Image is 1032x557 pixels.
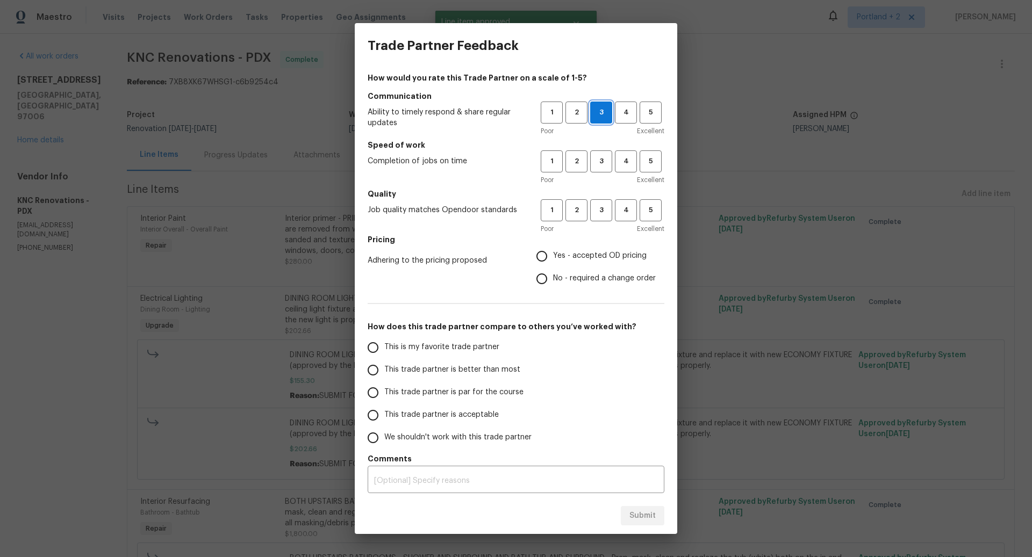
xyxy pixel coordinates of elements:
div: Pricing [536,245,664,290]
span: We shouldn't work with this trade partner [384,432,532,443]
button: 3 [590,199,612,221]
button: 3 [590,102,612,124]
span: This is my favorite trade partner [384,342,499,353]
button: 1 [541,102,563,124]
span: This trade partner is par for the course [384,387,524,398]
span: Excellent [637,223,664,234]
span: 5 [641,155,661,168]
span: Poor [541,126,554,136]
h4: How would you rate this Trade Partner on a scale of 1-5? [368,73,664,83]
span: 4 [616,204,636,216]
span: This trade partner is better than most [384,364,520,375]
span: 1 [542,204,562,216]
span: 2 [567,204,586,216]
span: Job quality matches Opendoor standards [368,205,524,215]
h5: Comments [368,453,664,464]
button: 4 [615,102,637,124]
span: Poor [541,223,554,234]
span: 4 [616,155,636,168]
h5: How does this trade partner compare to others you’ve worked with? [368,321,664,332]
span: Adhering to the pricing proposed [368,255,519,266]
span: Yes - accepted OD pricing [553,250,647,262]
button: 1 [541,150,563,172]
button: 4 [615,199,637,221]
span: 3 [591,155,611,168]
span: 2 [567,155,586,168]
button: 5 [640,199,662,221]
button: 4 [615,150,637,172]
span: 4 [616,106,636,119]
button: 2 [565,150,587,172]
span: Completion of jobs on time [368,156,524,167]
span: 3 [591,204,611,216]
h5: Quality [368,189,664,199]
span: 5 [641,204,661,216]
div: How does this trade partner compare to others you’ve worked with? [368,336,664,449]
span: 5 [641,106,661,119]
span: 1 [542,155,562,168]
button: 2 [565,102,587,124]
button: 1 [541,199,563,221]
button: 3 [590,150,612,172]
span: 3 [591,106,612,119]
button: 5 [640,102,662,124]
h5: Speed of work [368,140,664,150]
span: This trade partner is acceptable [384,409,499,421]
h5: Communication [368,91,664,102]
span: 1 [542,106,562,119]
span: 2 [567,106,586,119]
span: Poor [541,175,554,185]
h3: Trade Partner Feedback [368,38,519,53]
span: Excellent [637,175,664,185]
span: Excellent [637,126,664,136]
button: 5 [640,150,662,172]
h5: Pricing [368,234,664,245]
span: Ability to timely respond & share regular updates [368,107,524,128]
button: 2 [565,199,587,221]
span: No - required a change order [553,273,656,284]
